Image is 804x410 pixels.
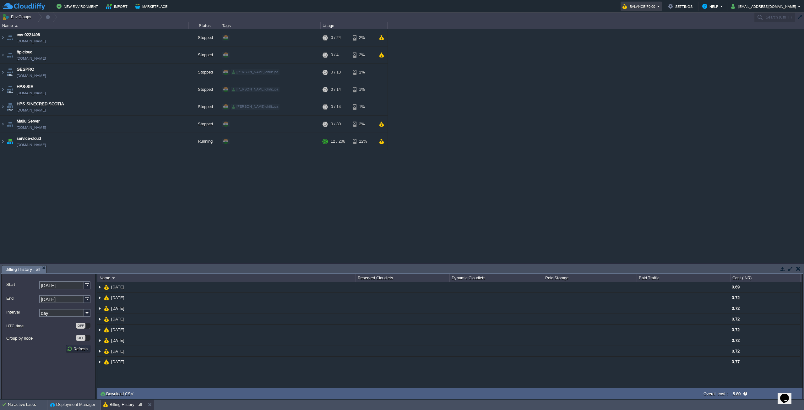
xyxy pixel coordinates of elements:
[17,49,32,55] span: ftp-cloud
[5,265,40,273] span: Billing History : all
[17,135,41,142] span: service-cloud
[353,64,373,81] div: 1%
[6,116,14,133] img: AMDAwAAAACH5BAEAAAAALAAAAAABAAEAAAICRAEAOw==
[6,133,14,150] img: AMDAwAAAACH5BAEAAAAALAAAAAABAAEAAAICRAEAOw==
[17,118,40,124] a: Mailu Server
[104,325,109,335] img: AMDAwAAAACH5BAEAAAAALAAAAAABAAEAAAICRAEAOw==
[6,309,39,315] label: Interval
[97,303,102,314] img: AMDAwAAAACH5BAEAAAAALAAAAAABAAEAAAICRAEAOw==
[6,281,39,288] label: Start
[97,314,102,324] img: AMDAwAAAACH5BAEAAAAALAAAAAABAAEAAAICRAEAOw==
[17,73,46,79] a: [DOMAIN_NAME]
[6,64,14,81] img: AMDAwAAAACH5BAEAAAAALAAAAAABAAEAAAICRAEAOw==
[111,306,125,311] a: [DATE]
[104,314,109,324] img: AMDAwAAAACH5BAEAAAAALAAAAAABAAEAAAICRAEAOw==
[135,3,169,10] button: Marketplace
[331,116,341,133] div: 0 / 30
[189,116,220,133] div: Stopped
[104,346,109,356] img: AMDAwAAAACH5BAEAAAAALAAAAAABAAEAAAICRAEAOw==
[17,55,46,62] a: [DOMAIN_NAME]
[111,338,125,343] a: [DATE]
[111,359,125,364] a: [DATE]
[622,3,657,10] button: Balance ₹0.00
[17,142,46,148] a: [DOMAIN_NAME]
[112,277,115,279] img: AMDAwAAAACH5BAEAAAAALAAAAAABAAEAAAICRAEAOw==
[104,292,109,303] img: AMDAwAAAACH5BAEAAAAALAAAAAABAAEAAAICRAEAOw==
[1,22,188,29] div: Name
[189,29,220,46] div: Stopped
[17,32,40,38] a: env-0221496
[111,316,125,322] a: [DATE]
[98,274,356,282] div: Name
[331,98,341,115] div: 0 / 14
[15,25,18,27] img: AMDAwAAAACH5BAEAAAAALAAAAAABAAEAAAICRAEAOw==
[220,22,320,29] div: Tags
[331,46,339,63] div: 0 / 4
[189,22,220,29] div: Status
[356,274,449,282] div: Reserved Cloudlets
[778,385,798,404] iframe: chat widget
[231,87,280,92] div: [PERSON_NAME].chillitupa
[17,101,64,107] a: HPS-SINECREDISCOTIA
[97,282,102,292] img: AMDAwAAAACH5BAEAAAAALAAAAAABAAEAAAICRAEAOw==
[0,46,5,63] img: AMDAwAAAACH5BAEAAAAALAAAAAABAAEAAAICRAEAOw==
[732,285,740,289] span: 0.69
[6,46,14,63] img: AMDAwAAAACH5BAEAAAAALAAAAAABAAEAAAICRAEAOw==
[104,335,109,346] img: AMDAwAAAACH5BAEAAAAALAAAAAABAAEAAAICRAEAOw==
[17,124,46,131] a: [DOMAIN_NAME]
[353,133,373,150] div: 12%
[353,81,373,98] div: 1%
[668,3,694,10] button: Settings
[17,38,46,44] a: [DOMAIN_NAME]
[17,90,46,96] a: [DOMAIN_NAME]
[111,327,125,332] a: [DATE]
[189,133,220,150] div: Running
[0,133,5,150] img: AMDAwAAAACH5BAEAAAAALAAAAAABAAEAAAICRAEAOw==
[321,22,387,29] div: Usage
[6,295,39,302] label: End
[189,64,220,81] div: Stopped
[732,317,740,321] span: 0.72
[189,98,220,115] div: Stopped
[76,335,85,341] div: OFF
[104,303,109,314] img: AMDAwAAAACH5BAEAAAAALAAAAAABAAEAAAICRAEAOw==
[353,29,373,46] div: 2%
[6,98,14,115] img: AMDAwAAAACH5BAEAAAAALAAAAAABAAEAAAICRAEAOw==
[17,107,46,113] a: [DOMAIN_NAME]
[231,69,280,75] div: [PERSON_NAME].chillitupa
[6,323,75,329] label: UTC time
[8,400,47,410] div: No active tasks
[231,104,280,110] div: [PERSON_NAME].chillitupa
[331,81,341,98] div: 0 / 14
[50,402,95,408] button: Deployment Manager
[17,84,33,90] a: HPS-SIE
[544,274,637,282] div: Paid Storage
[331,64,341,81] div: 0 / 13
[733,391,741,396] label: 5.80
[111,284,125,290] span: [DATE]
[111,348,125,354] span: [DATE]
[0,81,5,98] img: AMDAwAAAACH5BAEAAAAALAAAAAABAAEAAAICRAEAOw==
[17,66,34,73] a: GESPRO
[732,295,740,300] span: 0.72
[103,402,142,408] button: Billing History : all
[702,3,720,10] button: Help
[97,325,102,335] img: AMDAwAAAACH5BAEAAAAALAAAAAABAAEAAAICRAEAOw==
[67,346,90,352] button: Refresh
[104,357,109,367] img: AMDAwAAAACH5BAEAAAAALAAAAAABAAEAAAICRAEAOw==
[732,359,740,364] span: 0.77
[732,306,740,311] span: 0.72
[353,98,373,115] div: 1%
[111,295,125,300] a: [DATE]
[189,46,220,63] div: Stopped
[732,349,740,353] span: 0.72
[0,116,5,133] img: AMDAwAAAACH5BAEAAAAALAAAAAABAAEAAAICRAEAOw==
[76,323,85,329] div: OFF
[637,274,730,282] div: Paid Traffic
